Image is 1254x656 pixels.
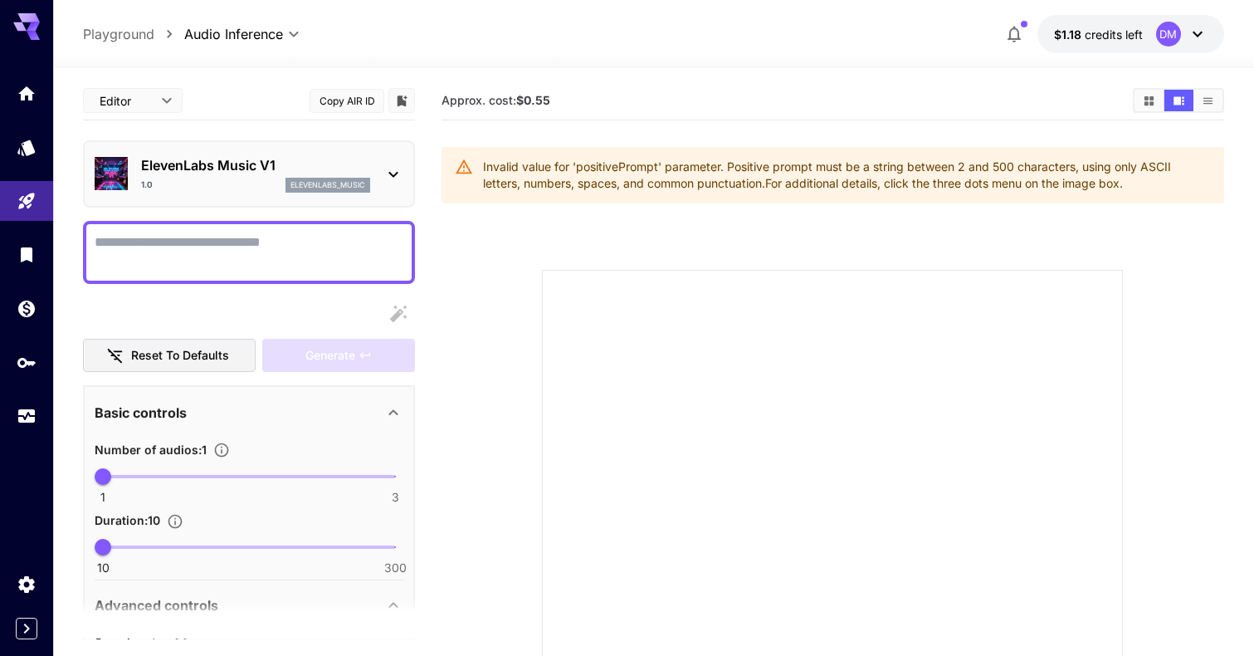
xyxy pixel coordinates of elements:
[17,406,37,427] div: Usage
[310,89,384,113] button: Copy AIR ID
[83,24,184,44] nav: breadcrumb
[17,244,37,265] div: Library
[97,560,110,576] span: 10
[442,93,550,107] span: Approx. cost:
[1133,88,1224,113] div: Show media in grid viewShow media in video viewShow media in list view
[394,91,409,110] button: Add to library
[95,513,160,527] span: Duration : 10
[17,191,37,212] div: Playground
[95,149,403,199] div: ElevenLabs Music V11.0elevenlabs_music
[141,155,370,175] p: ElevenLabs Music V1
[1134,90,1164,111] button: Show media in grid view
[1193,90,1222,111] button: Show media in list view
[100,92,151,110] span: Editor
[95,585,403,625] div: Advanced controls
[1037,15,1224,53] button: $1.1829DM
[100,489,105,506] span: 1
[384,560,407,576] span: 300
[83,339,256,373] button: Reset to defaults
[1164,90,1193,111] button: Show media in video view
[1085,27,1143,42] span: credits left
[17,137,37,158] div: Models
[83,24,154,44] a: Playground
[516,93,550,107] b: $0.55
[17,574,37,595] div: Settings
[95,443,207,457] span: Number of audios : 1
[141,179,153,191] p: 1.0
[160,513,190,530] button: Specify the duration of each audio in seconds.
[1156,22,1181,47] div: DM
[17,352,37,373] div: API Keys
[483,152,1211,198] div: Invalid value for 'positivePrompt' parameter. Positive prompt must be a string between 2 and 500 ...
[392,489,399,506] span: 3
[16,618,37,639] button: Expand sidebar
[290,179,365,191] p: elevenlabs_music
[17,83,37,104] div: Home
[207,442,237,458] button: Specify how many audios to generate in a single request. Each audio generation will be charged se...
[184,24,283,44] span: Audio Inference
[1054,27,1085,42] span: $1.18
[95,595,218,615] p: Advanced controls
[1054,26,1143,43] div: $1.1829
[95,403,187,423] p: Basic controls
[17,298,37,319] div: Wallet
[95,393,403,433] div: Basic controls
